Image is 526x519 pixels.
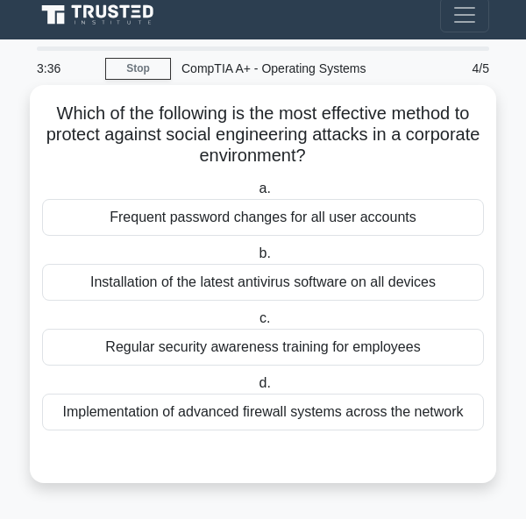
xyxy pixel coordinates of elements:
span: c. [259,310,270,325]
div: 3:36 [26,51,105,86]
div: 4/5 [421,51,500,86]
div: Frequent password changes for all user accounts [42,199,484,236]
div: CompTIA A+ - Operating Systems [171,51,421,86]
div: Implementation of advanced firewall systems across the network [42,394,484,430]
a: Stop [105,58,171,80]
h5: Which of the following is the most effective method to protect against social engineering attacks... [40,103,486,167]
span: a. [259,181,271,196]
div: Regular security awareness training for employees [42,329,484,366]
span: d. [259,375,271,390]
div: Installation of the latest antivirus software on all devices [42,264,484,301]
span: b. [259,245,271,260]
